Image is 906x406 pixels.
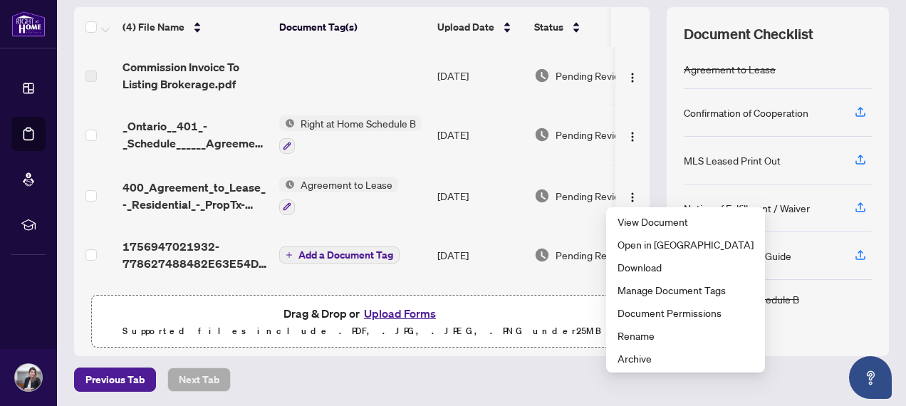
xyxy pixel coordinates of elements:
span: _Ontario__401_-_Schedule______Agreement_to_Lease__Residential.pdf [123,118,268,152]
td: [DATE] [432,165,528,227]
p: Supported files include .PDF, .JPG, .JPEG, .PNG under 25 MB [100,323,623,340]
img: Document Status [534,188,550,204]
span: Previous Tab [85,368,145,391]
div: MLS Leased Print Out [684,152,781,168]
span: Right at Home Schedule B [295,115,422,131]
button: Logo [621,123,644,146]
button: Status IconAgreement to Lease [279,177,398,215]
div: Confirmation of Cooperation [684,105,808,120]
img: Status Icon [279,115,295,131]
span: Document Permissions [618,305,754,321]
button: Add a Document Tag [279,246,400,264]
img: Profile Icon [15,364,42,391]
button: Logo [621,64,644,87]
th: (4) File Name [117,7,274,47]
th: Document Tag(s) [274,7,432,47]
span: Document Checklist [684,24,813,44]
button: Previous Tab [74,368,156,392]
span: Upload Date [437,19,494,35]
button: Logo [621,184,644,207]
img: Logo [627,131,638,142]
span: Pending Review [556,68,627,83]
td: [DATE] [432,104,528,165]
div: Agreement to Lease [684,61,776,77]
span: 1756947021932-778627488482E63E54D5D914A8BA27A9A055CB6.jpeg [123,238,268,272]
img: Status Icon [279,177,295,192]
button: Upload Forms [360,304,440,323]
th: Upload Date [432,7,528,47]
span: Drag & Drop orUpload FormsSupported files include .PDF, .JPG, .JPEG, .PNG under25MB [92,296,632,348]
span: plus [286,251,293,259]
td: [DATE] [432,47,528,104]
span: Commission Invoice To Listing Brokerage.pdf [123,58,268,93]
span: (4) File Name [123,19,184,35]
button: Status IconRight at Home Schedule B [279,115,422,154]
span: Pending Review [556,188,627,204]
button: Open asap [849,356,892,399]
span: Download [618,259,754,275]
span: View Document [618,214,754,229]
span: Pending Review [556,127,627,142]
span: Drag & Drop or [283,304,440,323]
button: Next Tab [167,368,231,392]
span: Agreement to Lease [295,177,398,192]
img: Document Status [534,127,550,142]
img: logo [11,11,46,37]
div: Notice of Fulfillment / Waiver [684,200,810,216]
th: Status [528,7,650,47]
span: Pending Review [556,247,627,263]
img: Logo [627,72,638,83]
span: Open in [GEOGRAPHIC_DATA] [618,236,754,252]
span: 400_Agreement_to_Lease_-_Residential_-_PropTx-[PERSON_NAME] 1 1.pdf [123,179,268,213]
span: Rename [618,328,754,343]
span: Status [534,19,563,35]
button: Add a Document Tag [279,246,400,264]
span: Archive [618,350,754,366]
img: Document Status [534,247,550,263]
img: Document Status [534,68,550,83]
img: Logo [627,192,638,203]
span: Manage Document Tags [618,282,754,298]
span: Add a Document Tag [298,250,393,260]
td: [DATE] [432,227,528,283]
